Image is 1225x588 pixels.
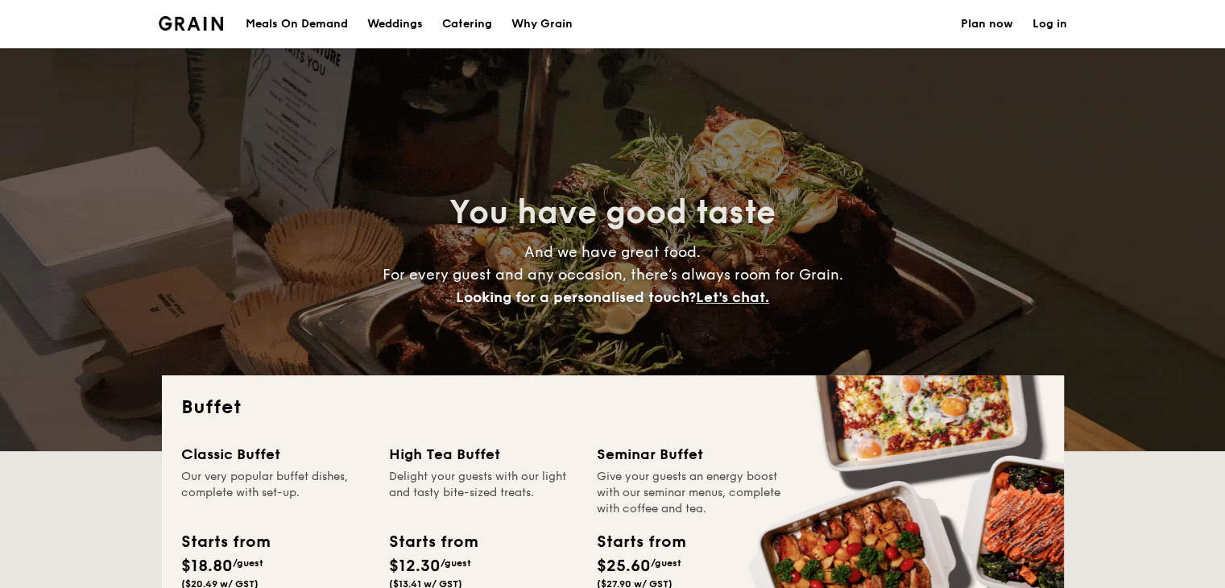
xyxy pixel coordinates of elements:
[651,557,681,569] span: /guest
[696,288,769,306] span: Let's chat.
[181,530,269,554] div: Starts from
[159,16,224,31] img: Grain
[597,469,785,517] div: Give your guests an energy boost with our seminar menus, complete with coffee and tea.
[389,469,577,517] div: Delight your guests with our light and tasty bite-sized treats.
[597,530,685,554] div: Starts from
[159,16,224,31] a: Logotype
[441,557,471,569] span: /guest
[233,557,263,569] span: /guest
[181,469,370,517] div: Our very popular buffet dishes, complete with set-up.
[597,557,651,576] span: $25.60
[449,193,776,232] span: You have good taste
[181,395,1045,420] h2: Buffet
[181,443,370,466] div: Classic Buffet
[389,530,477,554] div: Starts from
[181,557,233,576] span: $18.80
[389,557,441,576] span: $12.30
[389,443,577,466] div: High Tea Buffet
[383,243,843,306] span: And we have great food. For every guest and any occasion, there’s always room for Grain.
[456,288,696,306] span: Looking for a personalised touch?
[597,443,785,466] div: Seminar Buffet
